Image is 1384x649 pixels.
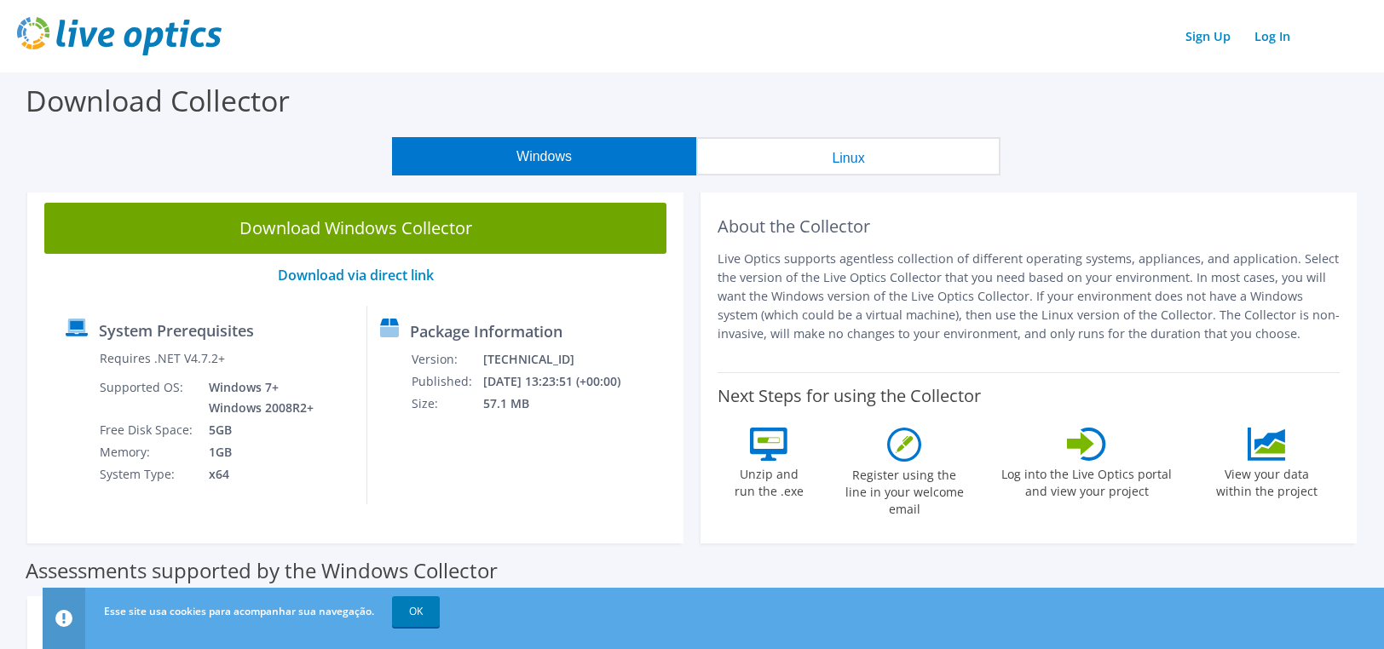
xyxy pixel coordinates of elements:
[196,463,317,485] td: x64
[1205,461,1328,500] label: View your data within the project
[411,393,482,415] td: Size:
[840,462,968,518] label: Register using the line in your welcome email
[392,596,440,627] a: OK
[26,562,498,579] label: Assessments supported by the Windows Collector
[278,266,434,284] a: Download via direct link
[196,441,317,463] td: 1GB
[44,203,666,254] a: Download Windows Collector
[1246,24,1299,49] a: Log In
[99,441,196,463] td: Memory:
[696,137,1001,175] button: Linux
[482,348,643,370] td: [TECHNICAL_ID]
[1177,24,1239,49] a: Sign Up
[718,250,1340,343] p: Live Optics supports agentless collection of different operating systems, appliances, and applica...
[26,81,290,120] label: Download Collector
[1001,461,1173,500] label: Log into the Live Optics portal and view your project
[410,323,562,340] label: Package Information
[104,604,374,618] span: Esse site usa cookies para acompanhar sua navegação.
[411,370,482,393] td: Published:
[99,419,196,441] td: Free Disk Space:
[99,376,196,419] td: Supported OS:
[99,463,196,485] td: System Type:
[718,216,1340,237] h2: About the Collector
[482,370,643,393] td: [DATE] 13:23:51 (+00:00)
[411,348,482,370] td: Version:
[482,393,643,415] td: 57.1 MB
[392,137,696,175] button: Windows
[100,350,225,367] label: Requires .NET V4.7.2+
[196,376,317,419] td: Windows 7+ Windows 2008R2+
[99,322,254,339] label: System Prerequisites
[729,461,808,500] label: Unzip and run the .exe
[196,419,317,441] td: 5GB
[718,386,981,406] label: Next Steps for using the Collector
[17,17,222,55] img: live_optics_svg.svg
